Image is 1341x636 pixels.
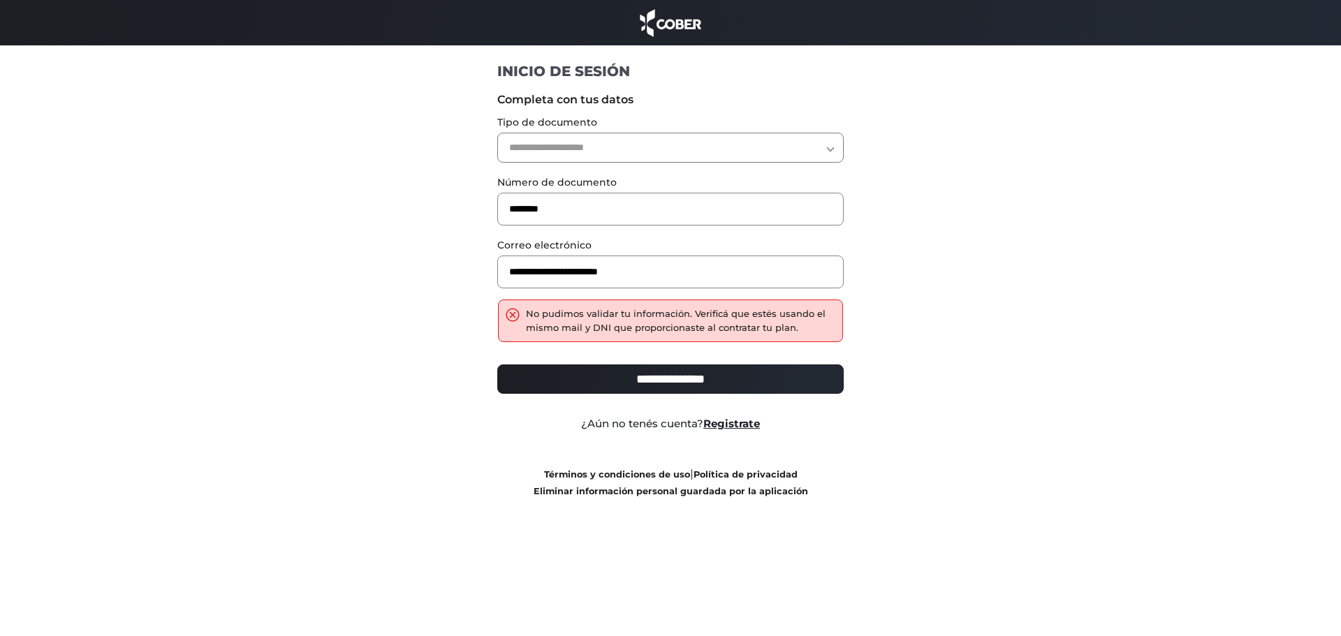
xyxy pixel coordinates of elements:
label: Completa con tus datos [497,91,844,108]
label: Número de documento [497,175,844,190]
img: cober_marca.png [636,7,705,38]
div: | [487,466,855,499]
a: Eliminar información personal guardada por la aplicación [534,486,808,496]
a: Términos y condiciones de uso [544,469,690,480]
a: Política de privacidad [694,469,798,480]
label: Correo electrónico [497,238,844,253]
a: Registrate [703,417,760,430]
h1: INICIO DE SESIÓN [497,62,844,80]
label: Tipo de documento [497,115,844,130]
div: No pudimos validar tu información. Verificá que estés usando el mismo mail y DNI que proporcionas... [526,307,836,334]
div: ¿Aún no tenés cuenta? [487,416,855,432]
